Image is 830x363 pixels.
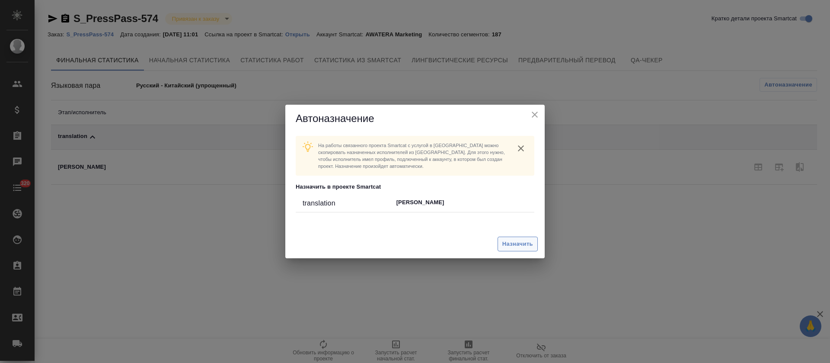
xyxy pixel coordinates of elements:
[296,183,534,191] p: Назначить в проекте Smartcat
[514,142,527,155] button: close
[396,198,527,207] p: [PERSON_NAME]
[528,108,541,121] button: close
[303,198,396,209] div: translation
[502,239,533,249] span: Назначить
[296,112,534,125] h5: Автоназначение
[318,142,508,170] p: На работы связанного проекта Smartcat c услугой в [GEOGRAPHIC_DATA] можно скопировать назначенных...
[498,237,538,252] button: Назначить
